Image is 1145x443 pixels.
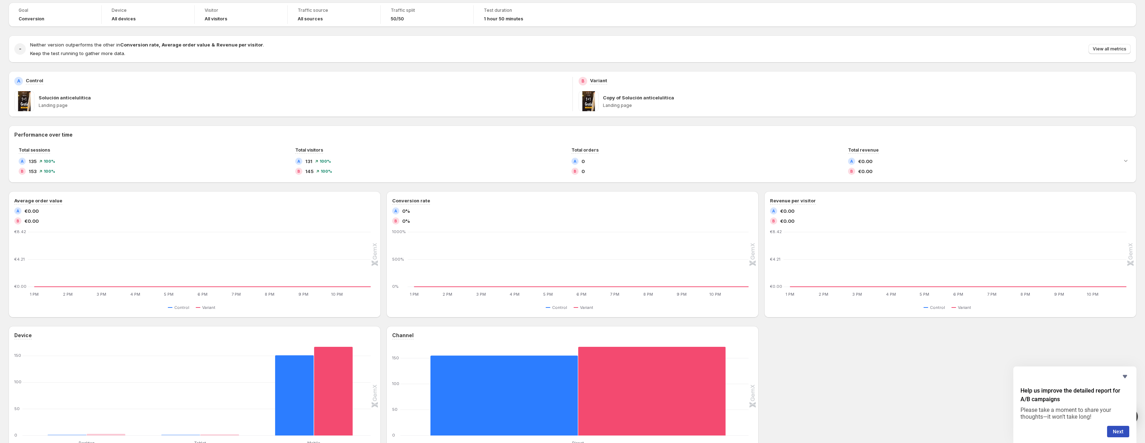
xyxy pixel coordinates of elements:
span: Variant [580,305,593,310]
text: €8.42 [14,229,26,234]
g: Desktop: Control 2,Variant 3 [30,347,143,435]
a: VisitorAll visitors [205,7,277,23]
span: Keep the test running to gather more data. [30,50,125,56]
button: Variant [196,303,218,312]
span: €0.00 [780,207,794,215]
h2: B [581,78,584,84]
h2: A [16,209,19,213]
rect: Control 151 [275,347,314,435]
rect: Control 2 [161,417,200,435]
text: 5 PM [920,292,929,297]
text: 6 PM [953,292,963,297]
strong: , [159,42,160,48]
span: Control [930,305,945,310]
g: Mobile: Control 151,Variant 167 [257,347,371,435]
strong: Revenue per visitor [216,42,263,48]
h2: A [17,78,20,84]
span: Total revenue [848,147,879,153]
text: €4.21 [770,257,780,262]
text: 1 PM [785,292,794,297]
h2: B [297,169,300,173]
span: 131 [305,158,312,165]
span: 0 [581,158,585,165]
text: 10 PM [331,292,343,297]
text: €0.00 [770,284,782,289]
span: 145 [305,168,313,175]
text: €0.00 [14,284,26,289]
text: 7 PM [610,292,619,297]
text: 2 PM [819,292,828,297]
span: Control [174,305,189,310]
span: €0.00 [780,217,794,225]
a: Test duration1 hour 50 minutes [484,7,557,23]
p: Solución anticelulítica [39,94,91,101]
span: €0.00 [858,168,872,175]
text: 10 PM [1087,292,1098,297]
h2: - [19,45,21,53]
text: 5 PM [164,292,174,297]
h2: Help us improve the detailed report for A/B campaigns [1020,387,1129,404]
rect: Variant 172 [578,347,725,435]
a: Traffic split50/50 [391,7,463,23]
h4: All sources [298,16,323,22]
text: 4 PM [886,292,896,297]
span: 0% [402,217,410,225]
span: €0.00 [858,158,872,165]
text: €4.21 [14,257,25,262]
text: 2 PM [443,292,452,297]
p: Landing page [603,103,1131,108]
h3: Average order value [14,197,62,204]
text: 6 PM [576,292,586,297]
text: 0% [392,284,399,289]
button: View all metrics [1088,44,1131,54]
span: 135 [29,158,36,165]
span: Test duration [484,8,557,13]
span: Total orders [571,147,599,153]
h4: All devices [112,16,136,22]
h2: A [297,159,300,163]
button: Hide survey [1121,372,1129,381]
span: Neither version outperforms the other in . [30,42,264,48]
text: 5 PM [543,292,553,297]
button: Control [924,303,948,312]
h2: B [16,219,19,223]
text: 3 PM [97,292,106,297]
div: Help us improve the detailed report for A/B campaigns [1020,372,1129,437]
text: 500% [392,257,404,262]
text: 9 PM [1054,292,1064,297]
strong: & [211,42,215,48]
span: 100 % [44,169,55,173]
rect: Control 155 [430,347,578,435]
span: €0.00 [24,207,39,215]
text: 2 PM [63,292,73,297]
span: €0.00 [24,217,39,225]
button: Variant [574,303,596,312]
img: Copy of Solución anticelulítica [579,91,599,111]
text: 4 PM [510,292,520,297]
strong: Conversion rate [120,42,159,48]
rect: Variant 2 [200,417,239,435]
span: 100 % [321,169,332,173]
text: 100 [14,379,21,384]
text: 9 PM [298,292,308,297]
text: 10 PM [709,292,721,297]
text: 1000% [392,229,406,234]
span: Total sessions [19,147,50,153]
rect: Control 2 [48,417,86,435]
h2: A [21,159,24,163]
text: 3 PM [476,292,486,297]
text: 1 PM [30,292,39,297]
h2: Performance over time [14,131,1131,138]
button: Control [546,303,570,312]
span: 1 hour 50 minutes [484,16,523,22]
p: Please take a moment to share your thoughts—it won’t take long! [1020,407,1129,420]
h2: B [21,169,24,173]
h2: B [772,219,775,223]
span: 153 [29,168,36,175]
span: 0 [581,168,585,175]
a: DeviceAll devices [112,7,184,23]
text: 0 [14,433,17,438]
text: 4 PM [130,292,140,297]
a: Traffic sourceAll sources [298,7,370,23]
text: 100 [392,381,399,386]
